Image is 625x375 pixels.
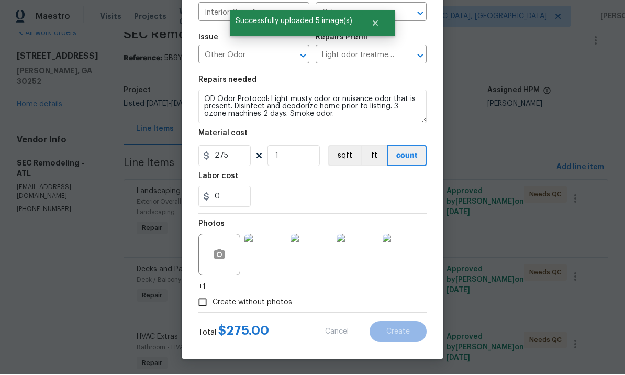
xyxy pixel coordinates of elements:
[198,326,269,338] div: Total
[198,34,218,41] h5: Issue
[198,76,256,84] h5: Repairs needed
[218,325,269,337] span: $ 275.00
[296,49,310,63] button: Open
[198,282,206,293] span: +1
[328,146,361,167] button: sqft
[413,49,428,63] button: Open
[198,90,427,124] textarea: OD Odor Protocol: Light musty odor or nuisance odor that is present. Disinfect and deodorize home...
[296,6,310,21] button: Open
[413,6,428,21] button: Open
[198,173,238,180] h5: Labor cost
[198,130,248,137] h5: Material cost
[370,322,427,343] button: Create
[213,297,292,308] span: Create without photos
[308,322,365,343] button: Cancel
[230,10,358,32] span: Successfully uploaded 5 image(s)
[316,34,367,41] h5: Repairs Prefill
[387,146,427,167] button: count
[361,146,387,167] button: ft
[386,328,410,336] span: Create
[325,328,349,336] span: Cancel
[198,220,225,228] h5: Photos
[358,13,393,34] button: Close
